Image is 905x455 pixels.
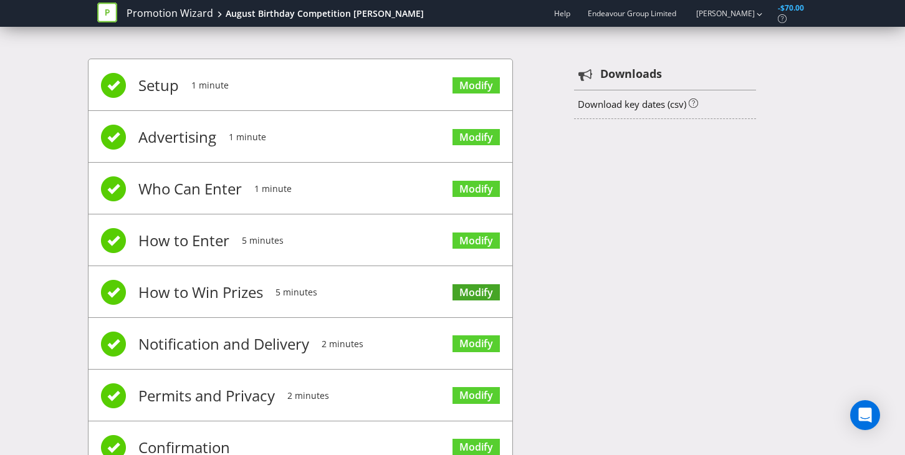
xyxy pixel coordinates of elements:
[453,284,500,301] a: Modify
[578,98,686,110] a: Download key dates (csv)
[453,181,500,198] a: Modify
[578,68,593,82] tspan: 
[778,2,804,13] span: -$70.00
[138,267,263,317] span: How to Win Prizes
[453,129,500,146] a: Modify
[600,66,662,82] strong: Downloads
[287,371,329,421] span: 2 minutes
[322,319,363,369] span: 2 minutes
[138,216,229,266] span: How to Enter
[138,371,275,421] span: Permits and Privacy
[684,8,755,19] a: [PERSON_NAME]
[229,112,266,162] span: 1 minute
[138,60,179,110] span: Setup
[453,387,500,404] a: Modify
[453,232,500,249] a: Modify
[588,8,676,19] span: Endeavour Group Limited
[191,60,229,110] span: 1 minute
[275,267,317,317] span: 5 minutes
[226,7,424,20] div: August Birthday Competition [PERSON_NAME]
[127,6,213,21] a: Promotion Wizard
[138,112,216,162] span: Advertising
[254,164,292,214] span: 1 minute
[138,164,242,214] span: Who Can Enter
[453,77,500,94] a: Modify
[850,400,880,430] div: Open Intercom Messenger
[138,319,309,369] span: Notification and Delivery
[242,216,284,266] span: 5 minutes
[453,335,500,352] a: Modify
[554,8,570,19] a: Help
